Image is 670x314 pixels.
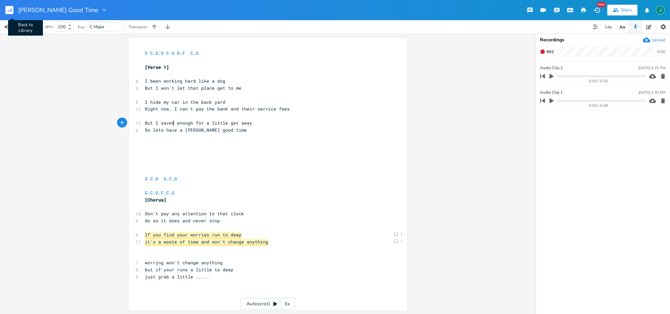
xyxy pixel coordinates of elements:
[241,298,295,310] div: Autoscroll
[657,50,665,54] div: 0:00
[621,7,632,13] div: Share
[145,239,268,245] span: it's a waste of time and won't change anything
[281,298,293,310] div: 3x
[145,99,225,105] span: I hide my car in the back yard
[150,176,153,182] span: C
[145,267,233,273] span: but if your runs a little to deep
[552,79,646,83] div: 0:00 / 0:16
[156,190,158,196] span: D
[150,50,153,56] span: C
[145,274,209,280] span: just grab a little .....
[18,7,98,13] span: [PERSON_NAME] Good Time
[145,120,252,126] span: But I saved enough for a little get away
[537,46,557,57] button: Rec
[174,176,177,182] span: G
[145,176,177,182] span: . . .
[638,91,665,94] div: [DATE] 2:30 PM
[552,104,646,107] div: 0:00 / 0:48
[169,176,172,182] span: C
[145,78,225,84] span: I been working hard like a dog
[182,50,185,56] span: F
[652,37,665,43] div: Upload
[590,4,604,16] button: New
[172,190,174,196] span: G
[145,190,174,196] span: . . . . .
[145,106,290,112] span: Right now, I can't pay the bank and their service fees
[400,232,403,236] div: 1
[177,50,180,56] span: D
[45,25,53,29] div: BPM
[166,190,169,196] span: C
[145,176,148,182] span: G
[145,260,223,266] span: worring won't change anything
[145,218,220,224] span: do as it does and never stop
[145,190,148,196] span: G
[656,6,665,14] img: Jim Rudolf
[145,232,241,238] span: If you find your worries run to deep
[90,24,105,30] span: C Major
[161,190,164,196] span: F
[145,64,169,70] span: [Verse 1]
[540,38,666,42] div: Recordings
[145,211,244,217] span: Don't pay any attention to that clock
[145,50,199,56] span: . . . .
[161,50,164,56] span: D
[597,2,606,7] div: New
[643,36,665,44] button: Upload
[172,50,174,56] span: G
[164,176,166,182] span: G
[156,176,158,182] span: D
[540,89,563,96] span: Audio Clip 1
[607,5,637,15] button: Share
[78,25,85,29] div: Key
[190,50,193,56] span: C
[145,85,241,91] span: But I won't let that place get to me
[196,50,199,56] span: G
[547,49,554,54] span: Rec
[156,50,158,56] span: G
[400,239,403,243] div: 1
[166,50,169,56] span: C
[5,2,19,18] button: Back to Library
[638,66,665,70] div: [DATE] 4:35 PM
[145,127,247,133] span: So lets have a [PERSON_NAME] good time
[128,25,147,29] div: Transpose
[145,197,166,203] span: [Chorus]
[540,65,563,71] span: Audio Clip 2
[150,190,153,196] span: C
[145,50,148,56] span: D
